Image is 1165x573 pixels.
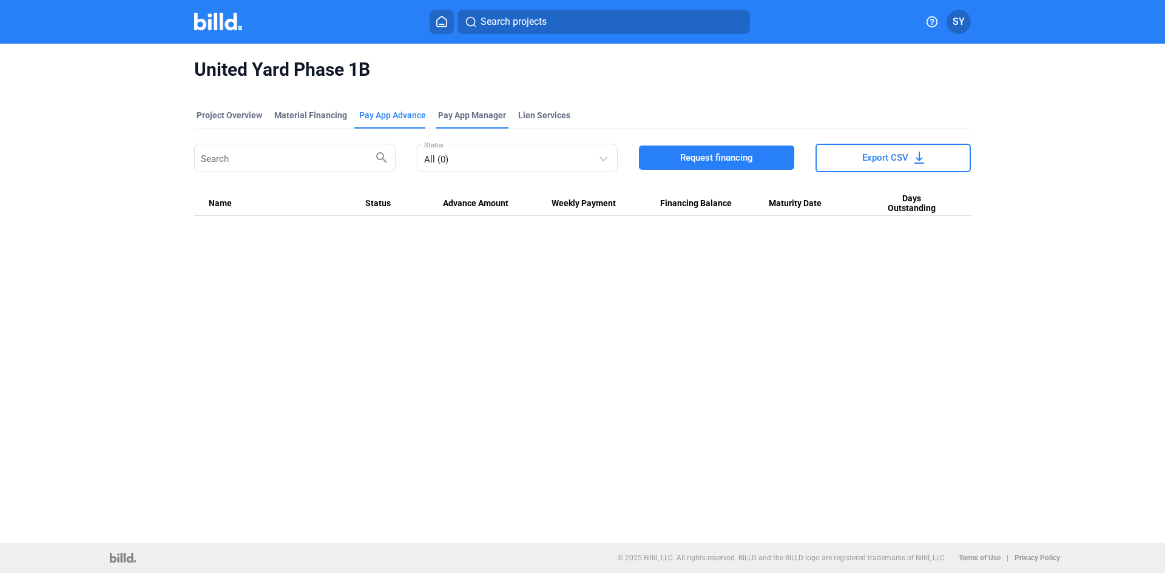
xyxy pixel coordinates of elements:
[552,198,616,209] span: Weekly Payment
[443,198,508,209] span: Advance Amount
[660,198,769,209] div: Financing Balance
[959,554,1001,562] b: Terms of Use
[365,198,443,209] div: Status
[443,198,552,209] div: Advance Amount
[209,198,365,209] div: Name
[274,109,347,121] div: Material Financing
[438,109,506,121] span: Pay App Manager
[660,198,732,209] span: Financing Balance
[769,198,822,209] span: Maturity Date
[877,193,956,214] div: Days Outstanding
[194,58,971,81] span: United Yard Phase 1B
[481,15,547,29] span: Search projects
[862,152,908,164] span: Export CSV
[458,10,750,34] button: Search projects
[110,553,136,563] img: logo
[197,109,262,121] div: Project Overview
[639,146,794,170] button: Request financing
[374,150,389,164] mat-icon: search
[1015,554,1060,562] b: Privacy Policy
[209,198,232,209] span: Name
[618,554,947,562] p: © 2025 Billd, LLC. All rights reserved. BILLD and the BILLD logo are registered trademarks of Bil...
[877,193,945,214] span: Days Outstanding
[359,109,426,121] div: Pay App Advance
[680,152,753,164] span: Request financing
[1007,554,1008,562] p: |
[947,10,971,34] button: SY
[953,15,965,29] span: SY
[815,144,971,172] button: Export CSV
[518,109,570,121] div: Lien Services
[769,198,877,209] div: Maturity Date
[552,198,660,209] div: Weekly Payment
[424,154,448,165] span: All (0)
[194,13,242,30] img: Billd Company Logo
[365,198,391,209] span: Status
